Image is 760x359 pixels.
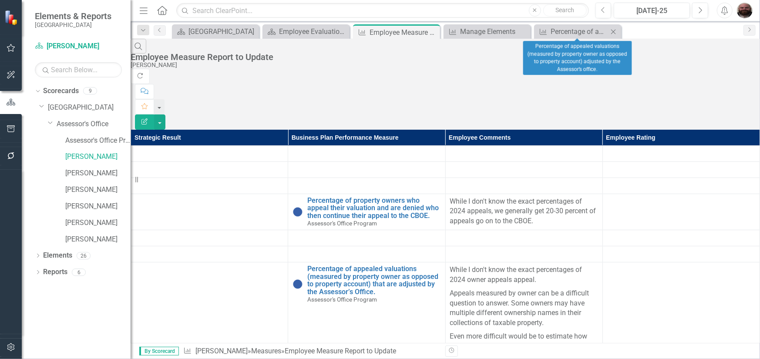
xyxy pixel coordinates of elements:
td: Double-Click to Edit [602,178,760,194]
a: [GEOGRAPHIC_DATA] [48,103,131,113]
img: No Data [293,279,303,289]
td: Double-Click to Edit [445,246,602,262]
a: Elements [43,251,72,261]
td: Double-Click to Edit [602,246,760,262]
a: [PERSON_NAME] [65,168,131,178]
div: Employee Measure Report to Update [370,27,438,38]
div: Manage Elements [460,26,528,37]
small: [GEOGRAPHIC_DATA] [35,21,111,28]
a: [PERSON_NAME] [195,347,248,355]
span: Elements & Reports [35,11,111,21]
a: [PERSON_NAME] [65,218,131,228]
button: [DATE]-25 [614,3,690,18]
a: [PERSON_NAME] [65,185,131,195]
div: 26 [77,252,91,259]
a: Scorecards [43,86,79,96]
td: Double-Click to Edit [445,161,602,178]
td: Double-Click to Edit [445,178,602,194]
img: No Data [293,207,303,217]
div: 6 [72,268,86,276]
td: Double-Click to Edit [602,161,760,178]
td: Double-Click to Edit [445,230,602,246]
td: Double-Click to Edit [445,194,602,230]
a: Reports [43,267,67,277]
p: While I don't know the exact percentages of 2024 owner appeals appeal. [450,265,598,287]
div: 9 [83,87,97,95]
a: Assessor's Office Program [65,136,131,146]
div: [DATE]-25 [617,6,687,16]
a: [GEOGRAPHIC_DATA] [174,26,257,37]
td: Double-Click to Edit [602,194,760,230]
button: Search [543,4,587,17]
td: Double-Click to Edit [602,145,760,161]
a: Measures [251,347,281,355]
img: Christopher Nutgrass [737,3,753,18]
input: Search Below... [35,62,122,77]
p: While I don't know the exact percentages of 2024 appeals, we generally get 20-30 percent of appea... [450,197,598,227]
img: ClearPoint Strategy [4,10,20,25]
a: Assessor's Office [57,119,131,129]
span: Search [555,7,574,13]
a: Manage Elements [446,26,528,37]
a: [PERSON_NAME] [65,235,131,245]
input: Search ClearPoint... [176,3,588,18]
div: Employee Measure Report to Update [131,52,756,62]
span: Assessor's Office Program [307,220,377,227]
a: Employee Evaluation Navigation [265,26,347,37]
span: By Scorecard [139,347,179,356]
div: Percentage of appealed valuations (measured by property owner as opposed to property account) adj... [551,26,608,37]
td: Double-Click to Edit [445,145,602,161]
div: Employee Evaluation Navigation [279,26,347,37]
a: Percentage of property owners who appeal their valuation and are denied who then continue their a... [307,197,441,220]
span: Assessor's Office Program [307,296,377,303]
a: [PERSON_NAME] [35,41,122,51]
div: [PERSON_NAME] [131,62,756,68]
div: [GEOGRAPHIC_DATA] [188,26,257,37]
div: » » [183,346,439,356]
a: [PERSON_NAME] [65,201,131,211]
div: Percentage of appealed valuations (measured by property owner as opposed to property account) adj... [523,41,632,75]
a: [PERSON_NAME] [65,152,131,162]
a: Percentage of appealed valuations (measured by property owner as opposed to property account) adj... [536,26,608,37]
p: Appeals measured by owner can be a difficult question to answer. Some owners may have multiple di... [450,287,598,330]
a: Percentage of appealed valuations (measured by property owner as opposed to property account) tha... [307,265,441,295]
td: Double-Click to Edit [602,230,760,246]
div: Employee Measure Report to Update [285,347,396,355]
